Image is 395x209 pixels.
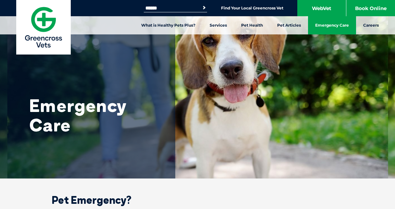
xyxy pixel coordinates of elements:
a: Find Your Local Greencross Vet [221,6,283,11]
h1: Emergency Care [29,96,159,135]
a: Pet Articles [270,16,308,34]
h2: Pet Emergency? [29,195,366,205]
a: Services [203,16,234,34]
a: Careers [356,16,386,34]
a: Emergency Care [308,16,356,34]
a: What is Healthy Pets Plus? [134,16,203,34]
a: Pet Health [234,16,270,34]
button: Search [201,5,207,11]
